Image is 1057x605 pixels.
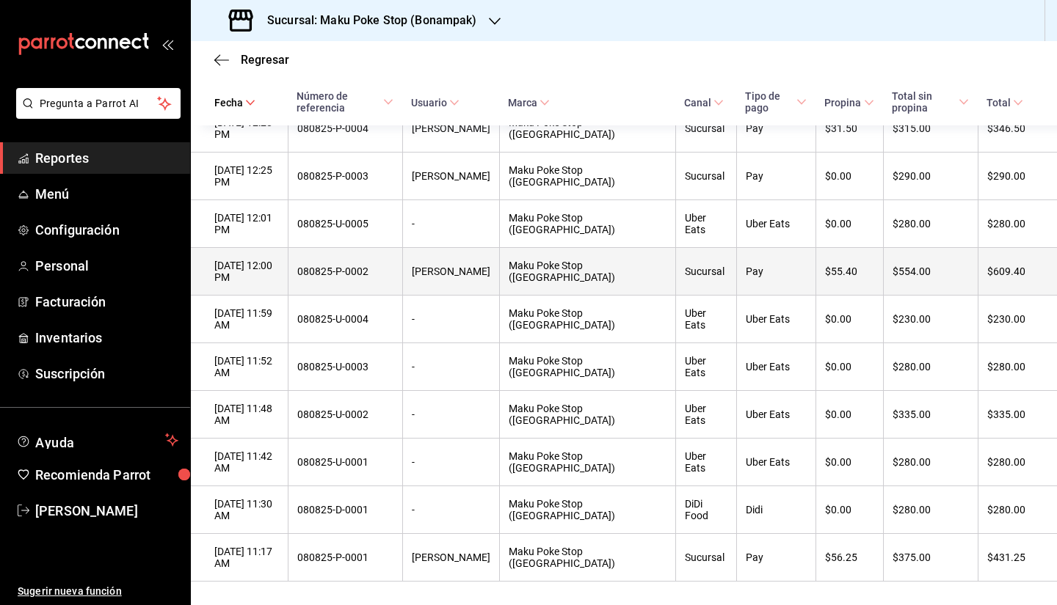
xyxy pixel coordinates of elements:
[297,408,393,420] div: 080825-U-0002
[509,498,666,521] div: Maku Poke Stop ([GEOGRAPHIC_DATA])
[685,450,727,474] div: Uber Eats
[746,122,807,134] div: Pay
[893,265,969,277] div: $554.00
[214,546,279,569] div: [DATE] 11:17 AM
[746,504,807,516] div: Didi
[35,364,178,384] span: Suscripción
[35,328,178,348] span: Inventarios
[412,265,490,277] div: [PERSON_NAME]
[684,97,724,109] span: Canal
[297,456,393,468] div: 080825-U-0001
[297,265,393,277] div: 080825-P-0002
[825,122,873,134] div: $31.50
[214,97,255,109] span: Fecha
[745,90,807,114] span: Tipo de pago
[161,38,173,50] button: open_drawer_menu
[509,212,666,235] div: Maku Poke Stop ([GEOGRAPHIC_DATA])
[892,90,969,114] span: Total sin propina
[746,170,807,182] div: Pay
[508,97,550,109] span: Marca
[297,504,393,516] div: 080825-D-0001
[412,170,490,182] div: [PERSON_NAME]
[411,97,460,109] span: Usuario
[214,212,279,235] div: [DATE] 12:01 PM
[987,456,1034,468] div: $280.00
[509,117,666,140] div: Maku Poke Stop ([GEOGRAPHIC_DATA])
[412,313,490,325] div: -
[987,408,1034,420] div: $335.00
[35,148,178,168] span: Reportes
[412,361,490,373] div: -
[987,361,1034,373] div: $280.00
[509,355,666,378] div: Maku Poke Stop ([GEOGRAPHIC_DATA])
[214,450,279,474] div: [DATE] 11:42 AM
[35,184,178,204] span: Menú
[685,122,727,134] div: Sucursal
[825,265,873,277] div: $55.40
[35,431,159,449] span: Ayuda
[297,551,393,563] div: 080825-P-0001
[825,218,873,230] div: $0.00
[685,170,727,182] div: Sucursal
[412,122,490,134] div: [PERSON_NAME]
[893,504,969,516] div: $280.00
[987,551,1034,563] div: $431.25
[297,313,393,325] div: 080825-U-0004
[825,456,873,468] div: $0.00
[987,218,1034,230] div: $280.00
[412,551,490,563] div: [PERSON_NAME]
[412,218,490,230] div: -
[746,408,807,420] div: Uber Eats
[214,53,289,67] button: Regresar
[825,504,873,516] div: $0.00
[824,97,873,109] span: Propina
[297,170,393,182] div: 080825-P-0003
[35,220,178,240] span: Configuración
[685,212,727,235] div: Uber Eats
[297,361,393,373] div: 080825-U-0003
[509,164,666,188] div: Maku Poke Stop ([GEOGRAPHIC_DATA])
[297,122,393,134] div: 080825-P-0004
[297,90,393,114] span: Número de referencia
[987,122,1034,134] div: $346.50
[35,292,178,312] span: Facturación
[825,361,873,373] div: $0.00
[10,106,181,122] a: Pregunta a Parrot AI
[509,307,666,331] div: Maku Poke Stop ([GEOGRAPHIC_DATA])
[297,218,393,230] div: 080825-U-0005
[746,361,807,373] div: Uber Eats
[893,408,969,420] div: $335.00
[746,551,807,563] div: Pay
[214,117,279,140] div: [DATE] 12:28 PM
[214,498,279,521] div: [DATE] 11:30 AM
[255,12,477,29] h3: Sucursal: Maku Poke Stop (Bonampak)
[509,260,666,283] div: Maku Poke Stop ([GEOGRAPHIC_DATA])
[214,164,279,188] div: [DATE] 12:25 PM
[893,170,969,182] div: $290.00
[987,313,1034,325] div: $230.00
[412,408,490,420] div: -
[746,456,807,468] div: Uber Eats
[685,551,727,563] div: Sucursal
[825,551,873,563] div: $56.25
[685,498,727,521] div: DiDi Food
[825,408,873,420] div: $0.00
[685,403,727,426] div: Uber Eats
[214,355,279,378] div: [DATE] 11:52 AM
[412,504,490,516] div: -
[893,361,969,373] div: $280.00
[987,97,1023,109] span: Total
[241,53,289,67] span: Regresar
[35,465,178,485] span: Recomienda Parrot
[214,403,279,426] div: [DATE] 11:48 AM
[746,313,807,325] div: Uber Eats
[987,265,1034,277] div: $609.40
[509,546,666,569] div: Maku Poke Stop ([GEOGRAPHIC_DATA])
[509,403,666,426] div: Maku Poke Stop ([GEOGRAPHIC_DATA])
[412,456,490,468] div: -
[16,88,181,119] button: Pregunta a Parrot AI
[746,265,807,277] div: Pay
[509,450,666,474] div: Maku Poke Stop ([GEOGRAPHIC_DATA])
[214,307,279,331] div: [DATE] 11:59 AM
[893,218,969,230] div: $280.00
